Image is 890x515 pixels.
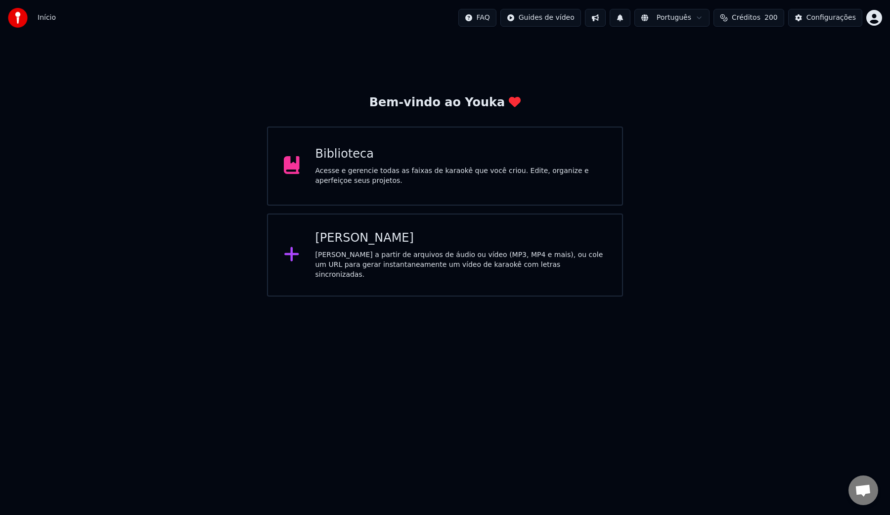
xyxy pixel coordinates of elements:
div: Biblioteca [315,146,607,162]
button: Configurações [788,9,862,27]
div: [PERSON_NAME] [315,230,607,246]
button: Créditos200 [713,9,784,27]
div: Configurações [806,13,856,23]
div: Acesse e gerencie todas as faixas de karaokê que você criou. Edite, organize e aperfeiçoe seus pr... [315,166,607,186]
span: 200 [764,13,778,23]
button: Guides de vídeo [500,9,581,27]
span: Início [38,13,56,23]
img: youka [8,8,28,28]
button: FAQ [458,9,496,27]
div: Bem-vindo ao Youka [369,95,521,111]
div: [PERSON_NAME] a partir de arquivos de áudio ou vídeo (MP3, MP4 e mais), ou cole um URL para gerar... [315,250,607,280]
nav: breadcrumb [38,13,56,23]
span: Créditos [732,13,760,23]
div: Bate-papo aberto [848,475,878,505]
